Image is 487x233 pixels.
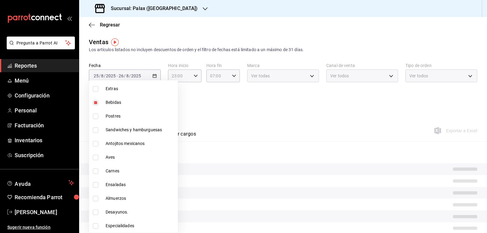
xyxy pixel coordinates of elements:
span: Ensaladas [106,182,175,188]
span: Bebidas [106,99,175,106]
span: Postres [106,113,175,119]
img: Tooltip marker [111,38,119,46]
span: Especialidades [106,223,175,229]
span: Aves [106,154,175,161]
span: Carnes [106,168,175,174]
span: Extras [106,86,175,92]
span: Antojitos mexicanos [106,140,175,147]
span: Desayunos. [106,209,175,215]
span: Almuerzos [106,195,175,202]
span: Sandwiches y hamburguesas [106,127,175,133]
